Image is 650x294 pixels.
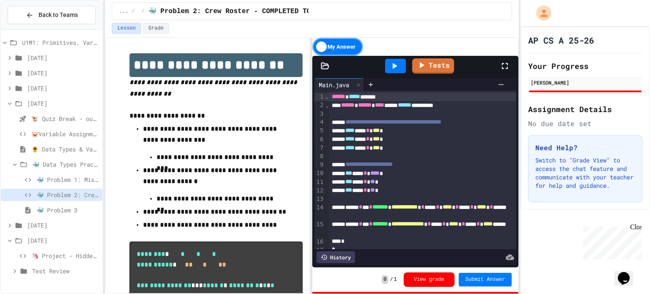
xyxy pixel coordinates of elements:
[27,236,99,245] span: [DATE]
[325,102,329,109] span: Fold line
[404,272,454,287] button: View grade
[314,80,353,89] div: Main.java
[314,187,325,195] div: 12
[32,267,99,275] span: Test Review
[27,69,99,77] span: [DATE]
[32,160,99,169] span: 🐳 Data Types Practice Problems
[314,118,325,126] div: 4
[27,99,99,108] span: [DATE]
[3,3,58,54] div: Chat with us now!Close
[382,275,388,284] span: 0
[27,53,99,62] span: [DATE]
[8,6,96,24] button: Back to Teams
[314,246,325,255] div: 17
[314,152,325,161] div: 8
[580,223,642,259] iframe: chat widget
[314,144,325,152] div: 7
[314,238,325,246] div: 16
[314,135,325,144] div: 6
[535,143,635,153] h3: Need Help?
[27,84,99,93] span: [DATE]
[22,38,99,47] span: U1M1: Primitives, Variables, Basic I/O
[143,23,169,34] button: Grade
[314,195,325,203] div: 13
[141,8,144,15] span: /
[325,93,329,100] span: Fold line
[314,220,325,238] div: 15
[31,251,99,260] span: 🦄 Project - Hidden Figures: Launch Weight Calculator
[314,178,325,187] div: 11
[314,93,325,101] div: 1
[314,78,364,91] div: Main.java
[27,221,99,230] span: [DATE]
[528,103,642,115] h2: Assignment Details
[314,101,325,110] div: 2
[412,58,454,74] a: Tests
[119,8,128,15] span: ...
[36,206,99,214] span: 🐳 Problem 3
[31,114,99,123] span: 🐮 Quiz Break - output practice
[528,60,642,72] h2: Your Progress
[390,276,393,283] span: /
[31,145,99,154] span: 🌻 Data Types & Variable Assignment Notes
[317,251,355,263] div: History
[39,11,78,19] span: Back to Teams
[314,161,325,169] div: 9
[465,276,505,283] span: Submit Answer
[527,3,554,23] div: My Account
[314,110,325,118] div: 3
[132,8,135,15] span: /
[112,23,141,34] button: Lesson
[531,79,640,86] div: [PERSON_NAME]
[314,169,325,178] div: 10
[314,126,325,135] div: 5
[31,129,99,138] span: 🐷Variable Assignment Lab Lecture
[535,156,635,190] p: Switch to "Grade View" to access the chat feature and communicate with your teacher for help and ...
[528,34,594,46] h1: AP CS A 25-26
[394,276,397,283] span: 1
[36,190,99,199] span: 🐳 Problem 2: Crew Roster - COMPLETED TOGETHER
[314,203,325,221] div: 14
[36,175,99,184] span: 🐳 Problem 1: Mission Status Display
[614,260,642,286] iframe: chat widget
[459,273,512,286] button: Submit Answer
[528,118,642,129] div: No due date set
[148,6,335,16] span: 🐳 Problem 2: Crew Roster - COMPLETED TOGETHER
